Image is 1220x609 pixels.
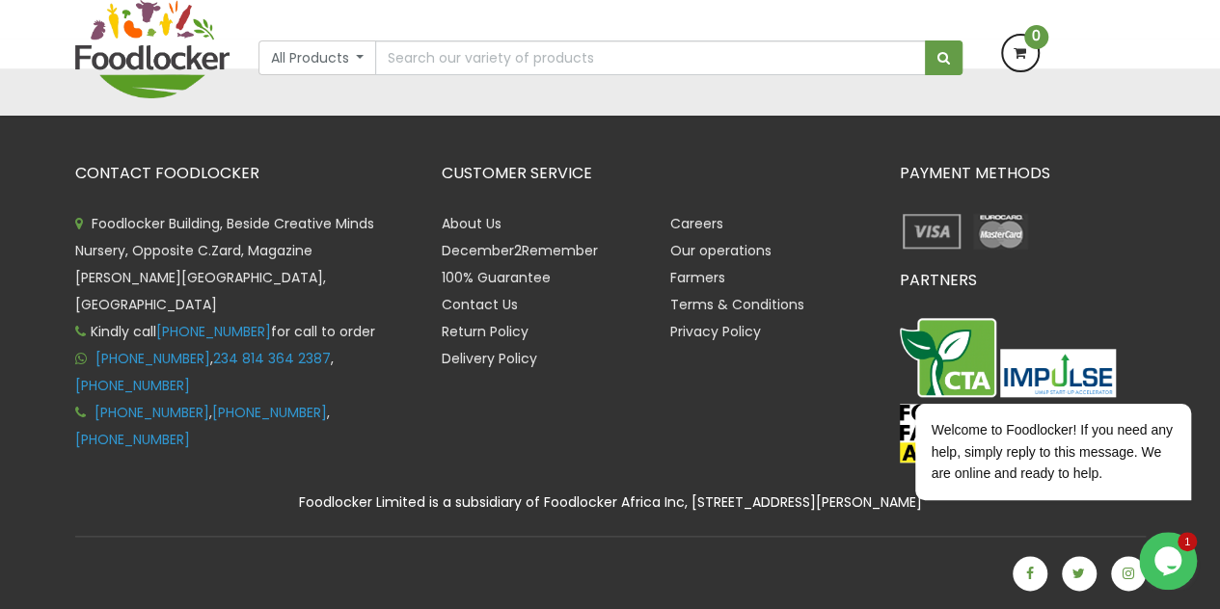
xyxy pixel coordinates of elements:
span: Foodlocker Building, Beside Creative Minds Nursery, Opposite C.Zard, Magazine [PERSON_NAME][GEOGR... [75,214,374,314]
a: About Us [442,214,502,233]
h3: PAYMENT METHODS [900,165,1146,182]
a: Contact Us [442,295,518,314]
h3: CONTACT FOODLOCKER [75,165,413,182]
a: 234 814 364 2387 [213,349,331,368]
img: payment [900,210,964,252]
iframe: chat widget [1139,532,1201,590]
a: 100% Guarantee [442,268,551,287]
a: [PHONE_NUMBER] [156,322,271,341]
h3: PARTNERS [900,272,1146,289]
a: December2Remember [442,241,598,260]
a: [PHONE_NUMBER] [95,403,209,422]
img: payment [968,210,1033,252]
a: Privacy Policy [670,322,761,341]
a: Careers [670,214,723,233]
a: Delivery Policy [442,349,537,368]
h3: CUSTOMER SERVICE [442,165,871,182]
a: [PHONE_NUMBER] [75,376,190,395]
a: [PHONE_NUMBER] [95,349,210,368]
iframe: chat widget [854,295,1201,522]
a: Our operations [670,241,772,260]
a: [PHONE_NUMBER] [75,430,190,449]
span: 0 [1024,25,1048,49]
a: Terms & Conditions [670,295,804,314]
button: All Products [258,40,377,75]
a: Return Policy [442,322,529,341]
input: Search our variety of products [375,40,925,75]
span: , , [75,349,334,395]
div: Foodlocker Limited is a subsidiary of Foodlocker Africa Inc, [STREET_ADDRESS][PERSON_NAME] [61,491,1160,514]
span: Kindly call for call to order [75,322,375,341]
span: , , [75,403,330,449]
a: [PHONE_NUMBER] [212,403,327,422]
a: Farmers [670,268,725,287]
